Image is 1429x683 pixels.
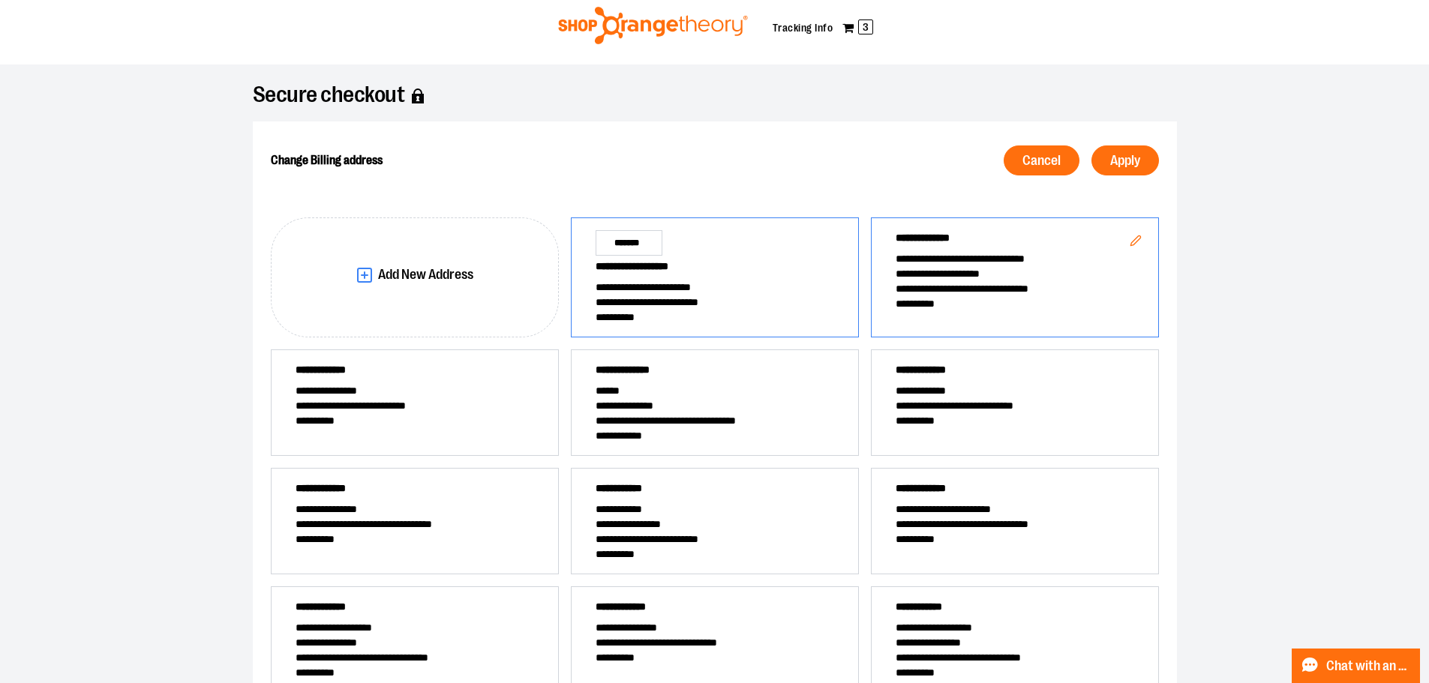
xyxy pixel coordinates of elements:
button: Add New Address [271,217,559,337]
h2: Change Billing address [271,139,693,181]
button: Apply [1091,145,1159,175]
button: Cancel [1004,145,1079,175]
span: 3 [858,19,873,34]
span: Apply [1110,154,1140,168]
a: Tracking Info [773,22,833,34]
span: Cancel [1022,154,1061,168]
button: Edit [1118,223,1154,262]
h1: Secure checkout [253,88,1177,103]
img: Shop Orangetheory [556,7,750,44]
span: Chat with an Expert [1326,659,1411,673]
button: Chat with an Expert [1292,649,1421,683]
span: Add New Address [378,268,473,282]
